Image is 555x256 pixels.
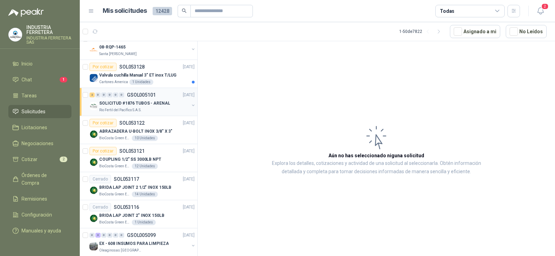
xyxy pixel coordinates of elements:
[101,92,106,97] div: 0
[8,137,71,150] a: Negociaciones
[22,140,53,147] span: Negociaciones
[8,153,71,166] a: Cotizar2
[183,64,195,70] p: [DATE]
[99,72,177,79] p: Valvula cuchilla Manual 3" ET inox T/LUG
[89,92,95,97] div: 2
[26,25,71,35] p: INDUSTRIA FERRETERA
[89,186,98,194] img: Company Logo
[113,233,118,238] div: 0
[89,231,196,253] a: 0 3 0 0 0 0 GSOL005099[DATE] Company LogoEX - 608 INSUMOS PARA LIMPIEZAOleaginosas [GEOGRAPHIC_DA...
[89,147,117,155] div: Por cotizar
[22,92,37,99] span: Tareas
[267,159,486,176] p: Explora los detalles, cotizaciones y actividad de una solicitud al seleccionarla. Obtén informaci...
[89,158,98,166] img: Company Logo
[119,149,145,153] p: SOL053121
[183,92,195,98] p: [DATE]
[119,92,124,97] div: 0
[8,208,71,221] a: Configuración
[80,144,197,172] a: Por cotizarSOL053121[DATE] Company LogoCOUPLING 1/2" SS 3000LB NPTBioCosta Green Energy S.A.S12 U...
[8,121,71,134] a: Licitaciones
[132,135,158,141] div: 10 Unidades
[440,7,454,15] div: Todas
[22,171,65,187] span: Órdenes de Compra
[541,3,549,10] span: 2
[22,227,61,235] span: Manuales y ayuda
[95,233,101,238] div: 3
[22,76,32,83] span: Chat
[114,205,139,210] p: SOL053116
[183,148,195,155] p: [DATE]
[8,57,71,70] a: Inicio
[22,60,33,68] span: Inicio
[328,152,424,159] h3: Aún no has seleccionado niguna solicitud
[89,74,98,82] img: Company Logo
[89,119,117,127] div: Por cotizar
[80,116,197,144] a: Por cotizarSOL053122[DATE] Company LogoABRAZADERA U-BOLT INOX 3/8" X 3"BioCosta Green Energy S.A....
[89,102,98,110] img: Company Logo
[103,6,147,16] h1: Mis solicitudes
[99,220,130,225] p: BioCosta Green Energy S.A.S
[80,200,197,228] a: CerradoSOL053116[DATE] Company LogoBRIDA LAP JOINT 2" INOX 150LBBioCosta Green Energy S.A.S1 Unid...
[89,63,117,71] div: Por cotizar
[99,248,143,253] p: Oleaginosas [GEOGRAPHIC_DATA][PERSON_NAME]
[107,233,112,238] div: 0
[534,5,547,17] button: 2
[80,172,197,200] a: CerradoSOL053117[DATE] Company LogoBRIDA LAP JOINT 2 1/2" INOX 150LBBioCosta Green Energy S.A.S14...
[89,203,111,211] div: Cerrado
[89,46,98,54] img: Company Logo
[99,135,130,141] p: BioCosta Green Energy S.A.S
[113,92,118,97] div: 0
[99,51,137,57] p: Santa [PERSON_NAME]
[127,233,156,238] p: GSOL005099
[99,184,171,191] p: BRIDA LAP JOINT 2 1/2" INOX 150LB
[450,25,500,38] button: Asignado a mi
[119,64,145,69] p: SOL053128
[22,108,45,115] span: Solicitudes
[22,124,47,131] span: Licitaciones
[22,195,47,203] span: Remisiones
[99,100,170,107] p: SOLICITUD #1876 TUBOS - ARENAL
[153,7,172,15] span: 12428
[99,44,126,51] p: 08-RQP-1465
[132,220,156,225] div: 1 Unidades
[60,77,67,82] span: 1
[99,156,161,163] p: COUPLING 1/2" SS 3000LB NPT
[95,92,101,97] div: 0
[101,233,106,238] div: 0
[89,233,95,238] div: 0
[119,233,124,238] div: 0
[8,8,44,17] img: Logo peakr
[99,192,130,197] p: BioCosta Green Energy S.A.S
[182,8,187,13] span: search
[99,79,128,85] p: Cartones America
[89,91,196,113] a: 2 0 0 0 0 0 GSOL005101[DATE] Company LogoSOLICITUD #1876 TUBOS - ARENALRio Fertil del Pacífico S....
[132,192,158,197] div: 14 Unidades
[99,128,172,135] p: ABRAZADERA U-BOLT INOX 3/8" X 3"
[8,192,71,205] a: Remisiones
[183,204,195,211] p: [DATE]
[99,107,142,113] p: Rio Fertil del Pacífico S.A.S.
[183,232,195,239] p: [DATE]
[89,214,98,222] img: Company Logo
[89,130,98,138] img: Company Logo
[127,92,156,97] p: GSOL005101
[89,175,111,183] div: Cerrado
[183,120,195,126] p: [DATE]
[506,25,547,38] button: No Leídos
[89,242,98,250] img: Company Logo
[114,177,139,182] p: SOL053117
[99,212,164,219] p: BRIDA LAP JOINT 2" INOX 150LB
[60,157,67,162] span: 2
[107,92,112,97] div: 0
[22,211,52,219] span: Configuración
[399,26,444,37] div: 1 - 50 de 7822
[183,176,195,183] p: [DATE]
[127,36,156,41] p: GSOL005103
[8,73,71,86] a: Chat1
[119,121,145,125] p: SOL053122
[129,79,153,85] div: 1 Unidades
[89,35,196,57] a: 1 0 0 0 0 0 GSOL005103[DATE] Company Logo08-RQP-1465Santa [PERSON_NAME]
[80,60,197,88] a: Por cotizarSOL053128[DATE] Company LogoValvula cuchilla Manual 3" ET inox T/LUGCartones America1 ...
[99,240,169,247] p: EX - 608 INSUMOS PARA LIMPIEZA
[26,36,71,44] p: INDUSTRIA FERRETERA SAS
